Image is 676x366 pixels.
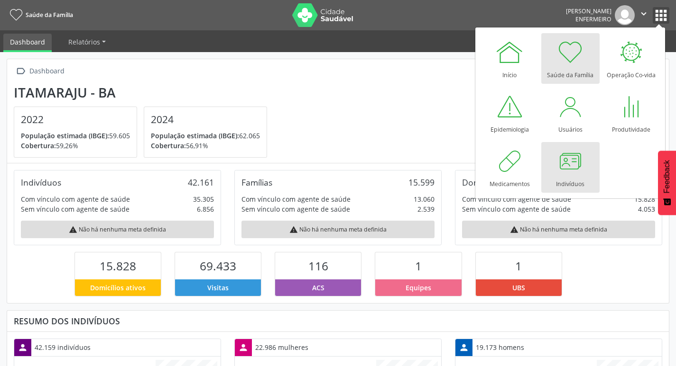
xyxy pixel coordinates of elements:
div: Com vínculo com agente de saúde [241,194,351,204]
div: Resumo dos indivíduos [14,316,662,326]
div: Sem vínculo com agente de saúde [462,204,571,214]
a: Usuários [541,88,600,138]
div: 15.828 [634,194,655,204]
a: Dashboard [3,34,52,52]
p: 59.605 [21,131,130,141]
a: Saúde da Família [541,33,600,84]
p: 62.065 [151,131,260,141]
div: Domicílios [462,177,501,187]
div: 4.053 [638,204,655,214]
div: Com vínculo com agente de saúde [462,194,571,204]
div: Itamaraju - BA [14,85,274,100]
div: Dashboard [28,64,66,78]
img: img [615,5,635,25]
div: Não há nenhuma meta definida [21,221,214,238]
button:  [635,5,653,25]
i: warning [289,225,298,234]
div: Famílias [241,177,272,187]
p: 59,26% [21,141,130,151]
div: 13.060 [414,194,435,204]
span: Cobertura: [21,141,56,150]
a:  Dashboard [14,64,66,78]
i: person [238,342,249,353]
span: Visitas [207,283,229,293]
div: 35.305 [193,194,214,204]
a: Medicamentos [481,142,539,193]
div: 6.856 [197,204,214,214]
a: Início [481,33,539,84]
div: 15.599 [408,177,435,187]
span: População estimada (IBGE): [21,131,109,140]
div: 19.173 homens [472,339,528,356]
div: [PERSON_NAME] [566,7,611,15]
h4: 2024 [151,114,260,125]
span: População estimada (IBGE): [151,131,239,140]
i: person [459,342,469,353]
span: 1 [415,258,422,274]
a: Relatórios [62,34,112,50]
span: Domicílios ativos [90,283,146,293]
span: Relatórios [68,37,100,46]
i: warning [69,225,77,234]
div: 42.161 [188,177,214,187]
a: Indivíduos [541,142,600,193]
button: apps [653,7,669,24]
span: Equipes [406,283,431,293]
span: 15.828 [100,258,136,274]
div: Indivíduos [21,177,61,187]
i:  [639,9,649,19]
span: 1 [515,258,522,274]
a: Operação Co-vida [602,33,660,84]
div: Não há nenhuma meta definida [462,221,655,238]
span: 69.433 [200,258,236,274]
div: 22.986 mulheres [252,339,312,356]
a: Epidemiologia [481,88,539,138]
div: Sem vínculo com agente de saúde [241,204,350,214]
div: 2.539 [417,204,435,214]
div: Sem vínculo com agente de saúde [21,204,130,214]
span: Feedback [663,160,671,193]
span: UBS [512,283,525,293]
span: ACS [312,283,324,293]
div: 42.159 indivíduos [31,339,94,356]
h4: 2022 [21,114,130,125]
p: 56,91% [151,141,260,151]
span: Saúde da Família [26,11,73,19]
div: Com vínculo com agente de saúde [21,194,130,204]
i:  [14,64,28,78]
span: 116 [308,258,328,274]
a: Produtividade [602,88,660,138]
i: warning [510,225,519,234]
span: Cobertura: [151,141,186,150]
button: Feedback - Mostrar pesquisa [658,151,676,215]
a: Saúde da Família [7,7,73,23]
span: Enfermeiro [575,15,611,23]
div: Não há nenhuma meta definida [241,221,435,238]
